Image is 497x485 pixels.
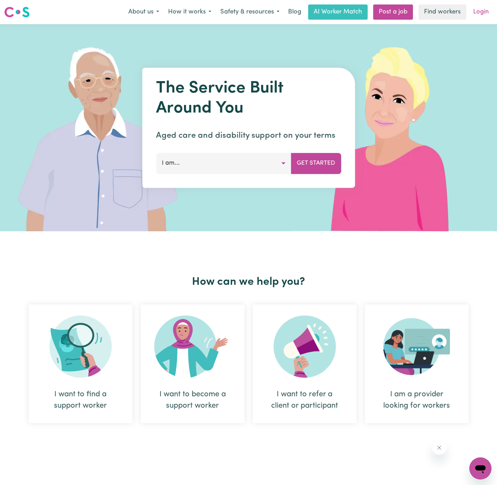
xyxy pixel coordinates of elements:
[141,304,245,423] div: I want to become a support worker
[156,129,341,142] p: Aged care and disability support on your terms
[469,4,493,20] a: Login
[381,389,452,411] div: I am a provider looking for workers
[29,304,132,423] div: I want to find a support worker
[157,389,228,411] div: I want to become a support worker
[469,457,491,479] iframe: Button to launch messaging window
[284,4,305,20] a: Blog
[156,79,341,118] h1: The Service Built Around You
[308,4,368,20] a: AI Worker Match
[269,389,340,411] div: I want to refer a client or participant
[4,5,42,10] span: Need any help?
[291,153,341,174] button: Get Started
[274,316,336,378] img: Refer
[156,153,291,174] button: I am...
[418,4,466,20] a: Find workers
[25,275,473,289] h2: How can we help you?
[4,4,30,20] a: Careseekers logo
[154,316,231,378] img: Become Worker
[164,5,216,19] button: How it works
[45,389,116,411] div: I want to find a support worker
[373,4,413,20] a: Post a job
[124,5,164,19] button: About us
[365,304,469,423] div: I am a provider looking for workers
[216,5,284,19] button: Safety & resources
[49,316,112,378] img: Search
[4,6,30,18] img: Careseekers logo
[383,316,450,378] img: Provider
[253,304,357,423] div: I want to refer a client or participant
[432,441,446,455] iframe: Close message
